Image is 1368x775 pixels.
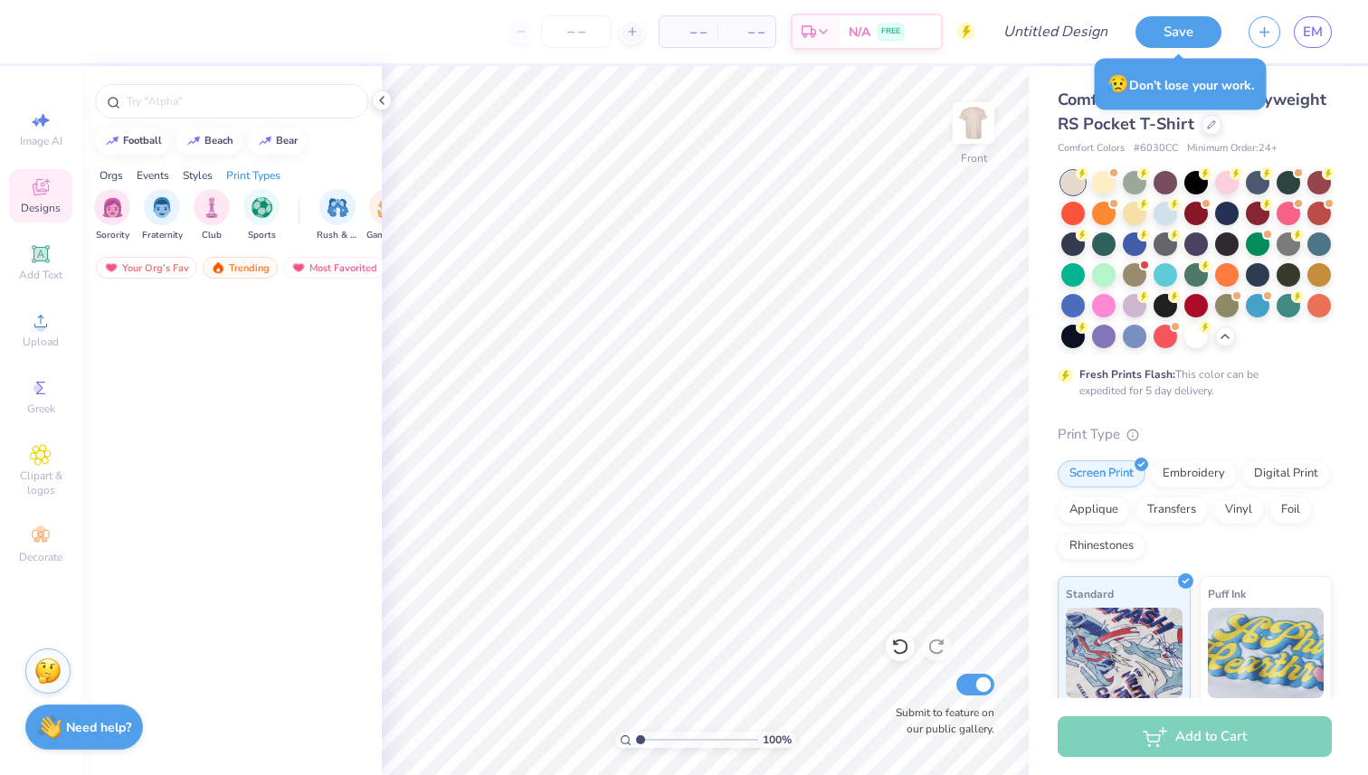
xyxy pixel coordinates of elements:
[19,550,62,564] span: Decorate
[366,189,408,242] div: filter for Game Day
[194,189,230,242] div: filter for Club
[104,261,119,274] img: most_fav.gif
[849,23,870,42] span: N/A
[258,136,272,146] img: trend_line.gif
[1269,496,1312,524] div: Foil
[1187,141,1278,156] span: Minimum Order: 24 +
[886,704,994,737] label: Submit to feature on our public gallery.
[102,197,123,218] img: Sorority Image
[152,197,172,218] img: Fraternity Image
[142,189,183,242] button: filter button
[317,189,358,242] button: filter button
[9,468,72,497] span: Clipart & logos
[283,257,385,279] div: Most Favorited
[377,197,398,218] img: Game Day Image
[21,201,61,215] span: Designs
[1058,460,1145,487] div: Screen Print
[317,229,358,242] span: Rush & Bid
[328,197,348,218] img: Rush & Bid Image
[211,261,225,274] img: trending.gif
[252,197,272,218] img: Sports Image
[23,335,59,349] span: Upload
[142,189,183,242] div: filter for Fraternity
[1303,22,1323,43] span: EM
[1208,608,1325,698] img: Puff Ink
[1134,141,1178,156] span: # 6030CC
[763,732,792,748] span: 100 %
[1213,496,1264,524] div: Vinyl
[123,136,162,146] div: football
[100,167,123,184] div: Orgs
[226,167,280,184] div: Print Types
[1294,16,1332,48] a: EM
[670,23,707,42] span: – –
[366,189,408,242] button: filter button
[96,229,129,242] span: Sorority
[1066,608,1183,698] img: Standard
[1208,584,1246,603] span: Puff Ink
[95,128,170,155] button: football
[186,136,201,146] img: trend_line.gif
[1079,367,1175,382] strong: Fresh Prints Flash:
[881,25,900,38] span: FREE
[248,128,306,155] button: bear
[1058,496,1130,524] div: Applique
[125,92,356,110] input: Try "Alpha"
[541,15,612,48] input: – –
[27,402,55,416] span: Greek
[94,189,130,242] button: filter button
[94,189,130,242] div: filter for Sorority
[1079,366,1302,399] div: This color can be expedited for 5 day delivery.
[291,261,306,274] img: most_fav.gif
[243,189,280,242] button: filter button
[1058,141,1125,156] span: Comfort Colors
[1151,460,1237,487] div: Embroidery
[1095,59,1267,110] div: Don’t lose your work.
[1135,496,1208,524] div: Transfers
[20,134,62,148] span: Image AI
[1107,72,1129,96] span: 😥
[203,257,278,279] div: Trending
[1058,533,1145,560] div: Rhinestones
[137,167,169,184] div: Events
[955,105,992,141] img: Front
[176,128,242,155] button: beach
[243,189,280,242] div: filter for Sports
[961,150,987,166] div: Front
[366,229,408,242] span: Game Day
[1242,460,1330,487] div: Digital Print
[66,719,131,736] strong: Need help?
[276,136,298,146] div: bear
[317,189,358,242] div: filter for Rush & Bid
[202,197,222,218] img: Club Image
[1066,584,1114,603] span: Standard
[1058,89,1326,135] span: Comfort Colors Adult Heavyweight RS Pocket T-Shirt
[728,23,765,42] span: – –
[105,136,119,146] img: trend_line.gif
[202,229,222,242] span: Club
[183,167,213,184] div: Styles
[142,229,183,242] span: Fraternity
[204,136,233,146] div: beach
[194,189,230,242] button: filter button
[1058,424,1332,445] div: Print Type
[1135,16,1221,48] button: Save
[96,257,197,279] div: Your Org's Fav
[248,229,276,242] span: Sports
[989,14,1122,50] input: Untitled Design
[19,268,62,282] span: Add Text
